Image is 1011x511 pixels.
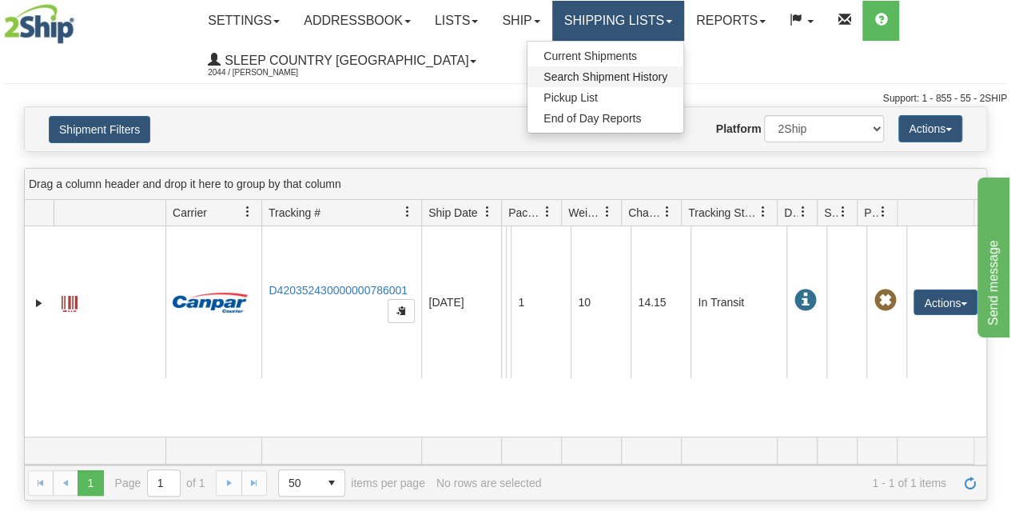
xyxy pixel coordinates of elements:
[490,1,551,41] a: Ship
[508,205,542,221] span: Packages
[234,198,261,226] a: Carrier filter column settings
[913,289,977,315] button: Actions
[78,470,103,496] span: Page 1
[511,226,571,378] td: 1
[594,198,621,226] a: Weight filter column settings
[527,108,683,129] a: End of Day Reports
[794,289,816,312] span: In Transit
[506,226,511,378] td: [PERSON_NAME] [PERSON_NAME] CA BC SURREY V3S 5W5
[543,50,637,62] span: Current Shipments
[173,293,248,313] img: 14 - Canpar
[790,198,817,226] a: Delivery Status filter column settings
[423,1,490,41] a: Lists
[436,477,542,489] div: No rows are selected
[824,205,838,221] span: Shipment Issues
[543,112,641,125] span: End of Day Reports
[874,289,896,312] span: Pickup Not Assigned
[552,477,946,489] span: 1 - 1 of 1 items
[898,115,962,142] button: Actions
[278,469,345,497] span: Page sizes drop down
[173,205,207,221] span: Carrier
[269,205,320,221] span: Tracking #
[552,1,684,41] a: Shipping lists
[527,66,683,87] a: Search Shipment History
[115,469,205,497] span: Page of 1
[388,299,415,323] button: Copy to clipboard
[474,198,501,226] a: Ship Date filter column settings
[292,1,423,41] a: Addressbook
[221,54,468,67] span: Sleep Country [GEOGRAPHIC_DATA]
[691,226,786,378] td: In Transit
[196,1,292,41] a: Settings
[631,226,691,378] td: 14.15
[654,198,681,226] a: Charge filter column settings
[830,198,857,226] a: Shipment Issues filter column settings
[196,41,488,81] a: Sleep Country [GEOGRAPHIC_DATA] 2044 / [PERSON_NAME]
[688,205,758,221] span: Tracking Status
[716,121,762,137] label: Platform
[628,205,662,221] span: Charge
[957,470,983,496] a: Refresh
[571,226,631,378] td: 10
[319,470,344,496] span: select
[534,198,561,226] a: Packages filter column settings
[421,226,501,378] td: [DATE]
[269,284,408,297] a: D420352430000000786001
[49,116,150,143] button: Shipment Filters
[568,205,602,221] span: Weight
[527,46,683,66] a: Current Shipments
[501,226,506,378] td: Blu Sleep Cherine CA QC Laval H7L 4R9
[31,295,47,311] a: Expand
[289,475,309,491] span: 50
[62,289,78,314] a: Label
[12,10,148,29] div: Send message
[527,87,683,108] a: Pickup List
[25,169,986,200] div: grid grouping header
[864,205,878,221] span: Pickup Status
[543,70,667,83] span: Search Shipment History
[4,92,1007,106] div: Support: 1 - 855 - 55 - 2SHIP
[974,174,1009,337] iframe: chat widget
[278,469,425,497] span: items per page
[4,4,74,44] img: logo2044.jpg
[684,1,778,41] a: Reports
[750,198,777,226] a: Tracking Status filter column settings
[394,198,421,226] a: Tracking # filter column settings
[428,205,477,221] span: Ship Date
[784,205,798,221] span: Delivery Status
[870,198,897,226] a: Pickup Status filter column settings
[543,91,598,104] span: Pickup List
[148,470,180,496] input: Page 1
[208,65,328,81] span: 2044 / [PERSON_NAME]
